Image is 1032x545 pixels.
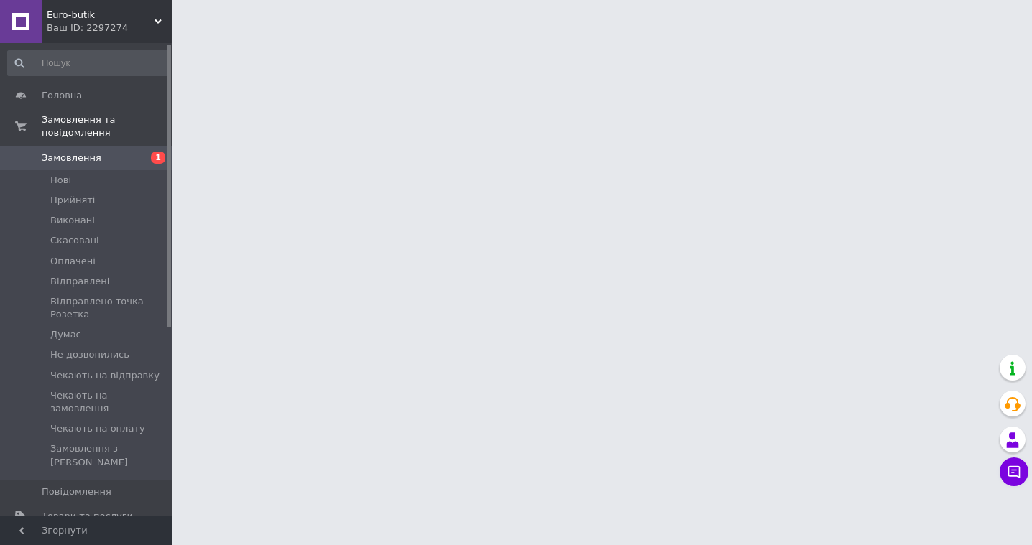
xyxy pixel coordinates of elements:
button: Чат з покупцем [1000,457,1028,486]
span: Нові [50,174,71,187]
span: 1 [151,152,165,164]
span: Головна [42,89,82,102]
span: Виконані [50,214,95,227]
span: Замовлення [42,152,101,164]
span: Замовлення та повідомлення [42,113,172,139]
span: Думає [50,328,81,341]
span: Оплачені [50,255,96,268]
span: Скасовані [50,234,99,247]
span: Прийняті [50,194,95,207]
input: Пошук [7,50,170,76]
span: Повідомлення [42,485,111,498]
span: Чекають на замовлення [50,389,168,415]
span: Відправлено точка Розетка [50,295,168,321]
span: Чекають на відправку [50,369,160,382]
span: Замовлення з [PERSON_NAME] [50,442,168,468]
span: Відправлені [50,275,109,288]
span: Чекають на оплату [50,422,145,435]
div: Ваш ID: 2297274 [47,22,172,34]
span: Не дозвонились [50,348,129,361]
span: Euro-butik [47,9,155,22]
span: Товари та послуги [42,510,133,523]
